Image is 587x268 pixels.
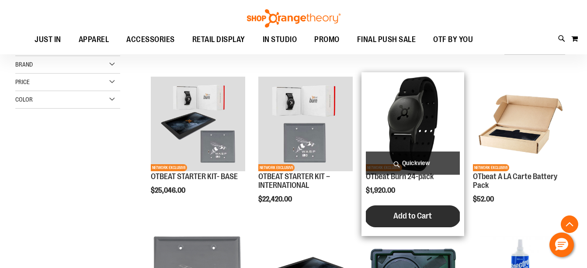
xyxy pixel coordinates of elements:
span: RETAIL DISPLAY [192,30,245,49]
span: $22,420.00 [258,195,293,203]
img: OTBEAT STARTER KIT- BASE [151,77,245,171]
a: OTBEAT STARTER KIT- BASE [151,172,238,181]
a: OTBEAT STARTER KIT – INTERNATIONALNETWORK EXCLUSIVE [258,77,353,173]
span: IN STUDIO [263,30,297,49]
span: $25,046.00 [151,187,187,194]
span: FINAL PUSH SALE [357,30,416,49]
a: OTF BY YOU [424,30,482,50]
span: Color [15,96,33,103]
button: Add to Cart [365,205,461,227]
div: product [254,72,357,225]
span: Price [15,78,30,85]
a: ACCESSORIES [118,30,184,50]
span: PROMO [314,30,340,49]
img: Product image for OTbeat A LA Carte Battery Pack [473,77,567,171]
span: Brand [15,61,33,68]
span: $1,920.00 [366,187,396,194]
span: NETWORK EXCLUSIVE [151,164,187,171]
span: OTF BY YOU [433,30,473,49]
div: product [146,72,250,217]
a: IN STUDIO [254,30,306,49]
a: OTbeat Burn 24-packNETWORK EXCLUSIVE [366,77,460,173]
img: OTBEAT STARTER KIT – INTERNATIONAL [258,77,353,171]
span: ACCESSORIES [126,30,175,49]
img: Shop Orangetheory [246,9,342,28]
span: NETWORK EXCLUSIVE [258,164,295,171]
a: FINAL PUSH SALE [348,30,425,50]
span: $52.00 [473,195,495,203]
a: OTbeat Burn 24-pack [366,172,434,181]
a: Product image for OTbeat A LA Carte Battery PackNETWORK EXCLUSIVE [473,77,567,173]
a: RETAIL DISPLAY [184,30,254,50]
a: PROMO [306,30,348,50]
a: OTBEAT STARTER KIT – INTERNATIONAL [258,172,330,190]
a: Quickview [366,152,460,175]
a: OTBEAT STARTER KIT- BASENETWORK EXCLUSIVE [151,77,245,173]
img: OTbeat Burn 24-pack [366,77,460,171]
button: Back To Top [561,215,578,233]
a: JUST IN [26,30,70,50]
span: JUST IN [35,30,61,49]
div: product [361,72,465,236]
div: product [469,72,572,225]
span: APPAREL [79,30,109,49]
span: Add to Cart [393,211,432,221]
a: APPAREL [70,30,118,50]
button: Hello, have a question? Let’s chat. [549,233,574,257]
a: OTbeat A LA Carte Battery Pack [473,172,557,190]
span: NETWORK EXCLUSIVE [473,164,509,171]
